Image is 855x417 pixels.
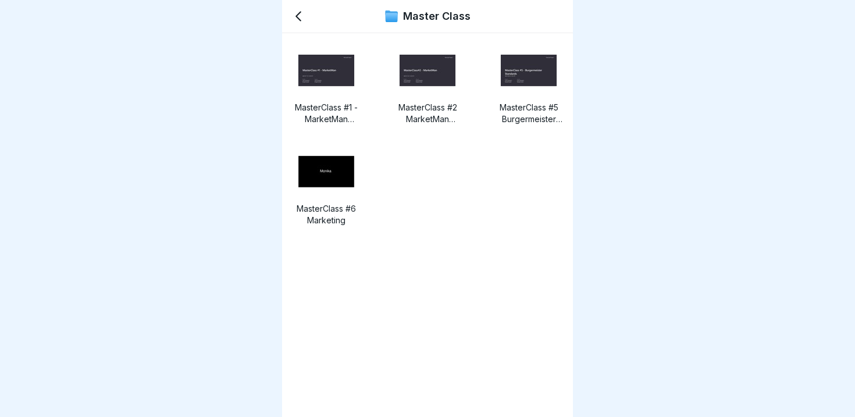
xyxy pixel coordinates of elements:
img: image thumbnail [298,156,354,187]
p: MasterClass #6 Marketing [291,203,361,226]
a: image thumbnailMasterClass #1 - MarketMan Introduction.mp4 [291,42,361,125]
a: image thumbnailMasterClass #5 Burgermeister Standards [494,42,564,125]
a: image thumbnailMasterClass #2 MarketMan Assorment, Variances, Food cost [393,42,462,125]
img: image thumbnail [298,55,354,86]
a: image thumbnailMasterClass #6 Marketing [291,144,361,226]
p: MasterClass #2 MarketMan Assorment, Variances, Food cost [393,102,462,125]
img: image thumbnail [400,55,455,86]
p: MasterClass #1 - MarketMan Introduction.mp4 [291,102,361,125]
p: Master Class [403,10,471,23]
img: image thumbnail [501,55,557,86]
p: MasterClass #5 Burgermeister Standards [494,102,564,125]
